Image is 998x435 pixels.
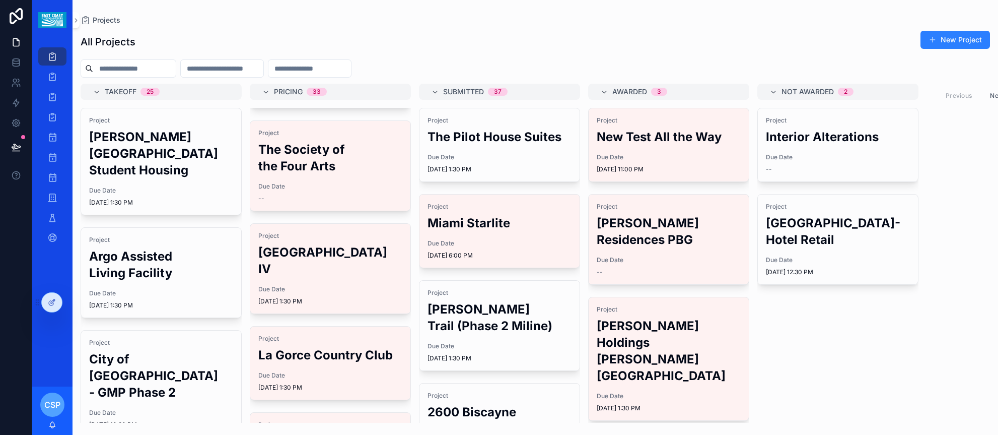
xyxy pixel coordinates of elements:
[258,244,402,277] h2: [GEOGRAPHIC_DATA] IV
[93,15,120,25] span: Projects
[250,223,411,314] a: Project[GEOGRAPHIC_DATA] IVDue Date[DATE] 1:30 PM
[89,289,233,297] span: Due Date
[766,129,910,145] h2: Interior Alterations
[427,289,572,297] span: Project
[89,351,233,401] h2: City of [GEOGRAPHIC_DATA] - GMP Phase 2
[757,108,918,182] a: ProjectInterior AlterationsDue Date--
[258,335,402,343] span: Project
[89,339,233,347] span: Project
[597,215,741,248] h2: [PERSON_NAME] Residences PBG
[597,305,741,314] span: Project
[612,87,647,97] span: Awarded
[81,15,120,25] a: Projects
[147,88,154,96] div: 25
[250,326,411,400] a: ProjectLa Gorce Country ClubDue Date[DATE] 1:30 PM
[89,129,233,178] h2: [PERSON_NAME][GEOGRAPHIC_DATA] Student Housing
[32,40,73,260] div: scrollable content
[766,256,910,264] span: Due Date
[81,227,242,318] a: ProjectArgo Assisted Living FacilityDue Date[DATE] 1:30 PM
[427,116,572,125] span: Project
[258,384,402,392] span: [DATE] 1:30 PM
[258,347,402,363] h2: La Gorce Country Club
[250,120,411,211] a: ProjectThe Society of the Four ArtsDue Date--
[597,404,741,412] span: [DATE] 1:30 PM
[427,129,572,145] h2: The Pilot House Suites
[597,153,741,161] span: Due Date
[258,421,402,429] span: Project
[427,301,572,334] h2: [PERSON_NAME] Trail (Phase 2 Miline)
[258,141,402,174] h2: The Society of the Four Arts
[89,248,233,281] h2: Argo Assisted Living Facility
[89,301,233,309] span: [DATE] 1:30 PM
[89,409,233,417] span: Due Date
[766,116,910,125] span: Project
[258,232,402,240] span: Project
[597,268,603,276] span: --
[38,12,66,28] img: App logo
[597,129,741,145] h2: New Test All the Way
[258,129,402,137] span: Project
[81,108,242,215] a: Project[PERSON_NAME][GEOGRAPHIC_DATA] Student HousingDue Date[DATE] 1:30 PM
[657,88,661,96] div: 3
[427,203,572,211] span: Project
[419,194,580,268] a: ProjectMiami StarliteDue Date[DATE] 6:00 PM
[89,236,233,244] span: Project
[89,116,233,125] span: Project
[427,239,572,247] span: Due Date
[427,153,572,161] span: Due Date
[588,194,749,285] a: Project[PERSON_NAME] Residences PBGDue Date--
[766,268,910,276] span: [DATE] 12:30 PM
[258,285,402,293] span: Due Date
[427,354,572,362] span: [DATE] 1:30 PM
[844,88,847,96] div: 2
[427,215,572,231] h2: Miami Starlite
[443,87,484,97] span: Submitted
[920,31,990,49] button: New Project
[44,399,60,411] span: CSP
[766,153,910,161] span: Due Date
[89,421,233,429] span: [DATE] 10:30 PM
[597,116,741,125] span: Project
[597,165,741,173] span: [DATE] 11:00 PM
[427,392,572,400] span: Project
[766,203,910,211] span: Project
[105,87,136,97] span: Takeoff
[419,280,580,371] a: Project[PERSON_NAME] Trail (Phase 2 Miline)Due Date[DATE] 1:30 PM
[597,318,741,384] h2: [PERSON_NAME] Holdings [PERSON_NAME][GEOGRAPHIC_DATA]
[597,256,741,264] span: Due Date
[494,88,502,96] div: 37
[419,108,580,182] a: ProjectThe Pilot House SuitesDue Date[DATE] 1:30 PM
[588,108,749,182] a: ProjectNew Test All the WayDue Date[DATE] 11:00 PM
[89,199,233,207] span: [DATE] 1:30 PM
[89,187,233,195] span: Due Date
[766,165,772,173] span: --
[258,195,264,203] span: --
[427,252,572,260] span: [DATE] 6:00 PM
[597,392,741,400] span: Due Date
[781,87,834,97] span: Not Awarded
[258,182,402,191] span: Due Date
[81,35,135,49] h1: All Projects
[313,88,321,96] div: 33
[427,342,572,350] span: Due Date
[427,165,572,173] span: [DATE] 1:30 PM
[757,194,918,285] a: Project[GEOGRAPHIC_DATA]- Hotel RetailDue Date[DATE] 12:30 PM
[258,371,402,380] span: Due Date
[597,203,741,211] span: Project
[766,215,910,248] h2: [GEOGRAPHIC_DATA]- Hotel Retail
[588,297,749,421] a: Project[PERSON_NAME] Holdings [PERSON_NAME][GEOGRAPHIC_DATA]Due Date[DATE] 1:30 PM
[258,297,402,305] span: [DATE] 1:30 PM
[274,87,303,97] span: Pricing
